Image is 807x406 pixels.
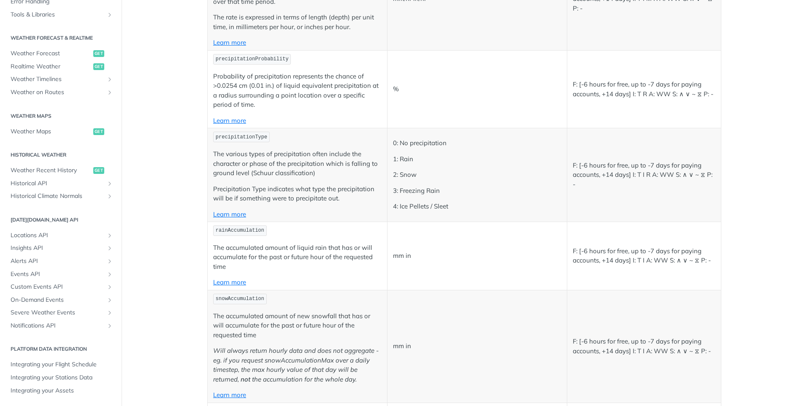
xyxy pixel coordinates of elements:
[393,84,561,94] p: %
[6,112,115,120] h2: Weather Maps
[6,306,115,319] a: Severe Weather EventsShow subpages for Severe Weather Events
[252,375,357,383] em: the accumulation for the whole day.
[106,271,113,278] button: Show subpages for Events API
[213,210,246,218] a: Learn more
[213,346,379,383] em: Will always return hourly data and does not aggregate - eg. if you request snowAccumulationMax ov...
[106,297,113,303] button: Show subpages for On-Demand Events
[6,229,115,242] a: Locations APIShow subpages for Locations API
[106,180,113,187] button: Show subpages for Historical API
[11,360,113,369] span: Integrating your Flight Schedule
[393,202,561,211] p: 4: Ice Pellets / Sleet
[106,76,113,83] button: Show subpages for Weather Timelines
[393,186,561,196] p: 3: Freezing Rain
[6,177,115,190] a: Historical APIShow subpages for Historical API
[6,216,115,224] h2: [DATE][DOMAIN_NAME] API
[6,8,115,21] a: Tools & LibrariesShow subpages for Tools & Libraries
[106,11,113,18] button: Show subpages for Tools & Libraries
[213,116,246,125] a: Learn more
[11,244,104,252] span: Insights API
[393,341,561,351] p: mm in
[6,294,115,306] a: On-Demand EventsShow subpages for On-Demand Events
[11,231,104,240] span: Locations API
[393,138,561,148] p: 0: No precipitation
[6,242,115,254] a: Insights APIShow subpages for Insights API
[6,358,115,371] a: Integrating your Flight Schedule
[11,166,91,175] span: Weather Recent History
[213,72,382,110] p: Probability of precipitation represents the chance of >0.0254 cm (0.01 in.) of liquid equivalent ...
[11,374,113,382] span: Integrating your Stations Data
[6,164,115,177] a: Weather Recent Historyget
[11,296,104,304] span: On-Demand Events
[93,128,104,135] span: get
[216,227,264,233] span: rainAccumulation
[393,170,561,180] p: 2: Snow
[11,49,91,58] span: Weather Forecast
[93,50,104,57] span: get
[213,38,246,46] a: Learn more
[216,134,267,140] span: precipitationType
[106,284,113,290] button: Show subpages for Custom Events API
[393,154,561,164] p: 1: Rain
[213,278,246,286] a: Learn more
[573,337,715,356] p: F: [-6 hours for free, up to -7 days for paying accounts, +14 days] I: T I A: WW S: ∧ ∨ ~ ⧖ P: -
[11,257,104,265] span: Alerts API
[106,258,113,265] button: Show subpages for Alerts API
[6,86,115,99] a: Weather on RoutesShow subpages for Weather on Routes
[216,56,289,62] span: precipitationProbability
[11,283,104,291] span: Custom Events API
[6,34,115,42] h2: Weather Forecast & realtime
[6,60,115,73] a: Realtime Weatherget
[6,47,115,60] a: Weather Forecastget
[6,151,115,159] h2: Historical Weather
[6,281,115,293] a: Custom Events APIShow subpages for Custom Events API
[6,190,115,203] a: Historical Climate NormalsShow subpages for Historical Climate Normals
[11,127,91,136] span: Weather Maps
[11,179,104,188] span: Historical API
[6,73,115,86] a: Weather TimelinesShow subpages for Weather Timelines
[106,89,113,96] button: Show subpages for Weather on Routes
[393,251,561,261] p: mm in
[11,270,104,279] span: Events API
[11,387,113,395] span: Integrating your Assets
[106,193,113,200] button: Show subpages for Historical Climate Normals
[106,245,113,252] button: Show subpages for Insights API
[573,246,715,265] p: F: [-6 hours for free, up to -7 days for paying accounts, +14 days] I: T I A: WW S: ∧ ∨ ~ ⧖ P: -
[106,309,113,316] button: Show subpages for Severe Weather Events
[106,232,113,239] button: Show subpages for Locations API
[213,13,382,32] p: The rate is expressed in terms of length (depth) per unit time, in millimeters per hour, or inche...
[11,192,104,200] span: Historical Climate Normals
[6,384,115,397] a: Integrating your Assets
[213,184,382,203] p: Precipitation Type indicates what type the precipitation will be if something were to precipitate...
[11,309,104,317] span: Severe Weather Events
[573,161,715,189] p: F: [-6 hours for free, up to -7 days for paying accounts, +14 days] I: T I R A: WW S: ∧ ∨ ~ ⧖ P: -
[6,371,115,384] a: Integrating your Stations Data
[213,149,382,178] p: The various types of precipitation often include the character or phase of the precipitation whic...
[11,322,104,330] span: Notifications API
[6,268,115,281] a: Events APIShow subpages for Events API
[11,75,104,84] span: Weather Timelines
[6,319,115,332] a: Notifications APIShow subpages for Notifications API
[93,63,104,70] span: get
[11,11,104,19] span: Tools & Libraries
[11,88,104,97] span: Weather on Routes
[6,125,115,138] a: Weather Mapsget
[6,255,115,268] a: Alerts APIShow subpages for Alerts API
[241,375,250,383] strong: not
[6,345,115,353] h2: Platform DATA integration
[213,243,382,272] p: The accumulated amount of liquid rain that has or will accumulate for the past or future hour of ...
[216,296,264,302] span: snowAccumulation
[11,62,91,71] span: Realtime Weather
[213,311,382,340] p: The accumulated amount of new snowfall that has or will accumulate for the past or future hour of...
[93,167,104,174] span: get
[573,80,715,99] p: F: [-6 hours for free, up to -7 days for paying accounts, +14 days] I: T R A: WW S: ∧ ∨ ~ ⧖ P: -
[213,391,246,399] a: Learn more
[106,322,113,329] button: Show subpages for Notifications API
